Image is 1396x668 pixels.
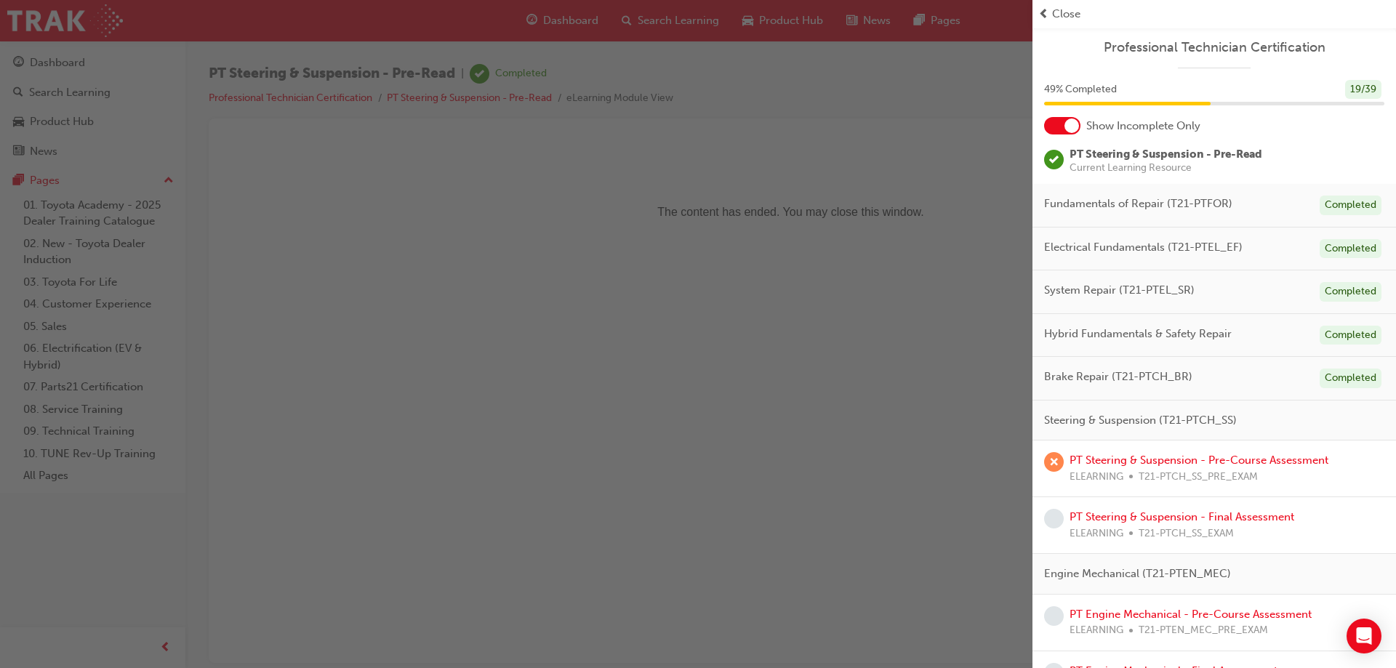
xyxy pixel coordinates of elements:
span: T21-PTCH_SS_EXAM [1139,526,1234,542]
span: Brake Repair (T21-PTCH_BR) [1044,369,1192,385]
div: Completed [1320,196,1381,215]
span: Engine Mechanical (T21-PTEN_MEC) [1044,566,1231,582]
div: Completed [1320,282,1381,302]
span: ELEARNING [1070,469,1123,486]
span: PT Steering & Suspension - Pre-Read [1070,148,1262,161]
div: Open Intercom Messenger [1347,619,1381,653]
span: Current Learning Resource [1070,163,1262,173]
span: System Repair (T21-PTEL_SR) [1044,282,1195,299]
span: learningRecordVerb_FAIL-icon [1044,452,1064,472]
div: 19 / 39 [1345,80,1381,100]
span: Fundamentals of Repair (T21-PTFOR) [1044,196,1232,212]
span: Steering & Suspension (T21-PTCH_SS) [1044,412,1237,429]
span: learningRecordVerb_NONE-icon [1044,606,1064,626]
span: Close [1052,6,1080,23]
span: Hybrid Fundamentals & Safety Repair [1044,326,1232,342]
p: The content has ended. You may close this window. [6,12,1135,77]
span: prev-icon [1038,6,1049,23]
div: Completed [1320,326,1381,345]
button: prev-iconClose [1038,6,1390,23]
a: PT Engine Mechanical - Pre-Course Assessment [1070,608,1312,621]
span: ELEARNING [1070,622,1123,639]
span: 49 % Completed [1044,81,1117,98]
span: learningRecordVerb_COMPLETE-icon [1044,150,1064,169]
span: T21-PTCH_SS_PRE_EXAM [1139,469,1258,486]
div: Completed [1320,369,1381,388]
span: ELEARNING [1070,526,1123,542]
span: learningRecordVerb_NONE-icon [1044,509,1064,528]
a: PT Steering & Suspension - Final Assessment [1070,510,1294,523]
a: Professional Technician Certification [1044,39,1384,56]
a: PT Steering & Suspension - Pre-Course Assessment [1070,454,1328,467]
div: Completed [1320,239,1381,259]
span: T21-PTEN_MEC_PRE_EXAM [1139,622,1268,639]
span: Electrical Fundamentals (T21-PTEL_EF) [1044,239,1243,256]
span: Show Incomplete Only [1086,118,1200,134]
